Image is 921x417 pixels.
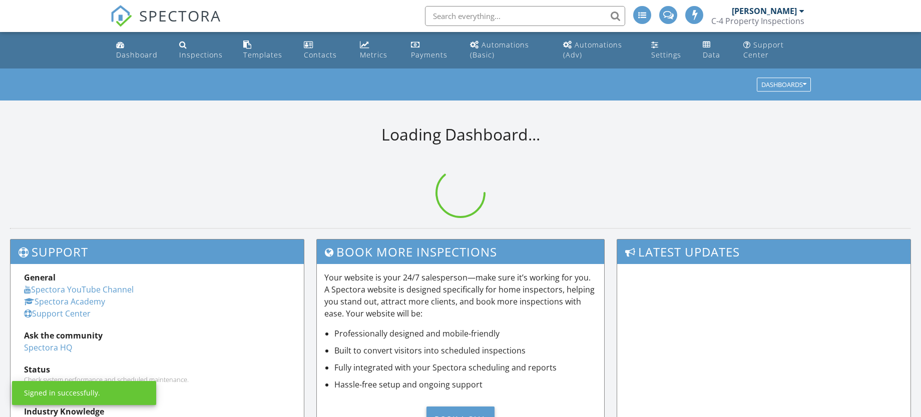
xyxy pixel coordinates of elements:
[112,36,167,64] a: Dashboard
[110,5,132,27] img: The Best Home Inspection Software - Spectora
[139,5,221,26] span: SPECTORA
[300,36,348,64] a: Contacts
[243,50,282,59] div: Templates
[356,36,399,64] a: Metrics
[24,284,134,295] a: Spectora YouTube Channel
[317,239,604,264] h3: Book More Inspections
[24,388,100,398] div: Signed in successfully.
[24,272,56,283] strong: General
[24,296,105,307] a: Spectora Academy
[110,13,221,34] a: SPECTORA
[761,81,806,88] div: Dashboards
[24,329,290,341] div: Ask the community
[334,327,597,339] li: Professionally designed and mobile-friendly
[24,308,91,319] a: Support Center
[116,50,158,59] div: Dashboard
[703,50,720,59] div: Data
[407,36,457,64] a: Payments
[425,6,625,26] input: Search everything...
[699,36,731,64] a: Data
[334,361,597,373] li: Fully integrated with your Spectora scheduling and reports
[304,50,337,59] div: Contacts
[559,36,639,64] a: Automations (Advanced)
[732,6,797,16] div: [PERSON_NAME]
[24,363,290,375] div: Status
[334,378,597,390] li: Hassle-free setup and ongoing support
[411,50,447,59] div: Payments
[739,36,809,64] a: Support Center
[466,36,551,64] a: Automations (Basic)
[743,40,784,59] div: Support Center
[563,40,622,59] div: Automations (Adv)
[470,40,529,59] div: Automations (Basic)
[711,16,804,26] div: C-4 Property Inspections
[24,342,72,353] a: Spectora HQ
[324,271,597,319] p: Your website is your 24/7 salesperson—make sure it’s working for you. A Spectora website is desig...
[175,36,231,64] a: Inspections
[617,239,910,264] h3: Latest Updates
[11,239,304,264] h3: Support
[647,36,691,64] a: Settings
[651,50,681,59] div: Settings
[757,78,811,92] button: Dashboards
[360,50,387,59] div: Metrics
[334,344,597,356] li: Built to convert visitors into scheduled inspections
[24,375,290,383] div: Check system performance and scheduled maintenance.
[179,50,223,59] div: Inspections
[239,36,292,64] a: Templates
